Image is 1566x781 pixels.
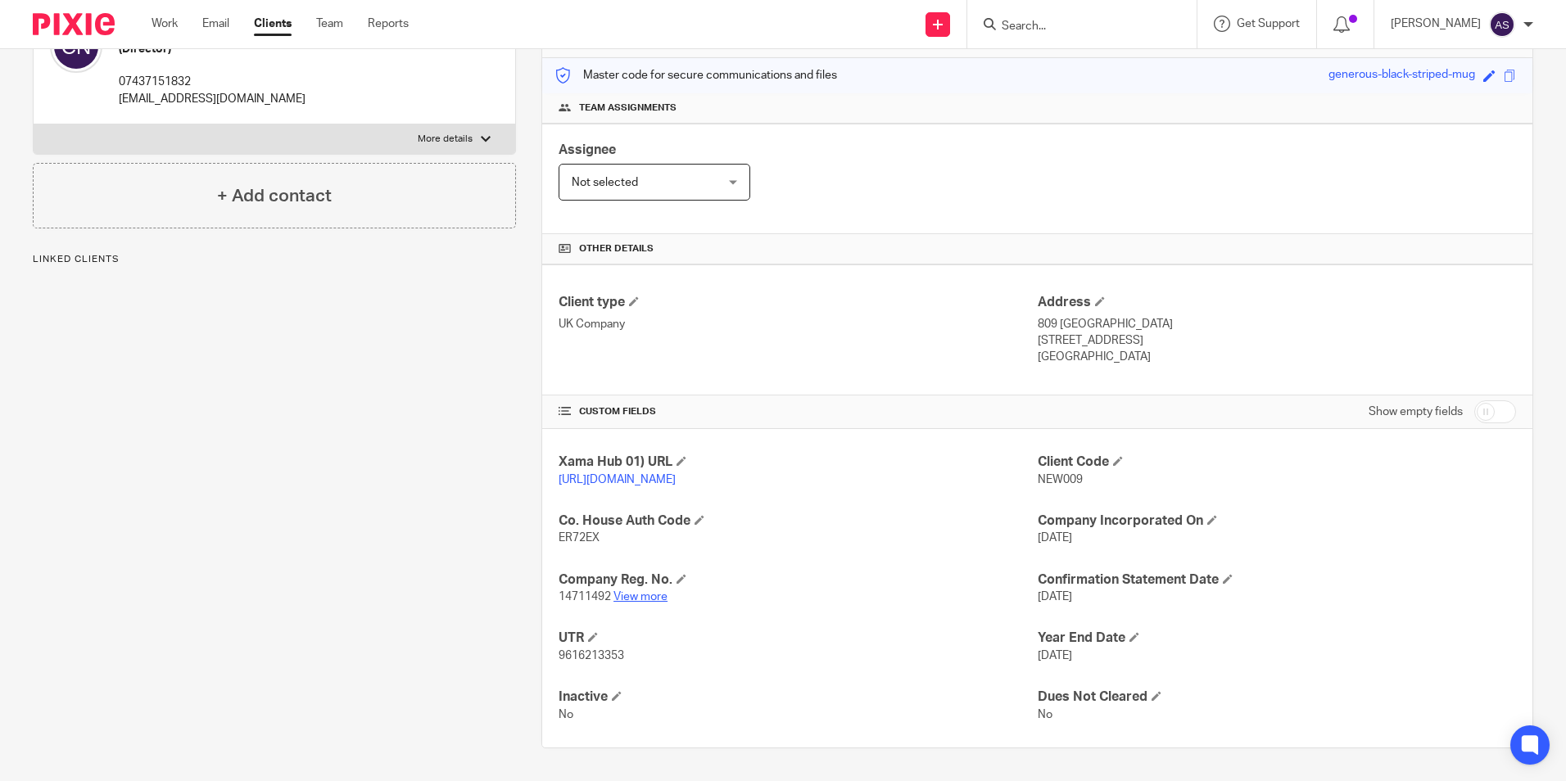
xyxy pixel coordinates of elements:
span: [DATE] [1038,650,1072,661]
h4: Inactive [559,688,1037,706]
a: Team [316,16,343,32]
a: Clients [254,16,292,32]
p: More details [418,133,473,146]
p: [GEOGRAPHIC_DATA] [1038,349,1516,365]
span: 14711492 [559,591,611,603]
span: Get Support [1237,18,1300,29]
p: Linked clients [33,253,516,266]
p: Master code for secure communications and files [554,67,837,84]
h4: Year End Date [1038,630,1516,647]
h4: Client type [559,294,1037,311]
p: [EMAIL_ADDRESS][DOMAIN_NAME] [119,91,358,107]
span: [DATE] [1038,591,1072,603]
h4: Address [1038,294,1516,311]
p: 07437151832 [119,74,358,90]
h5: (Director) [119,41,358,57]
h4: + Add contact [217,183,332,209]
h4: Client Code [1038,454,1516,471]
h4: Co. House Auth Code [559,512,1037,530]
h4: Company Reg. No. [559,571,1037,589]
p: 809 [GEOGRAPHIC_DATA] [1038,316,1516,332]
img: svg%3E [1489,11,1515,38]
h4: Confirmation Statement Date [1038,571,1516,589]
span: No [1038,709,1052,720]
a: Email [202,16,229,32]
p: [STREET_ADDRESS] [1038,332,1516,349]
span: Other details [579,242,654,255]
a: View more [613,591,668,603]
span: 9616213353 [559,650,624,661]
a: [URL][DOMAIN_NAME] [559,474,676,485]
p: [PERSON_NAME] [1391,16,1481,32]
input: Search [1000,20,1147,34]
h4: Dues Not Cleared [1038,688,1516,706]
span: Assignee [559,143,616,156]
div: generous-black-striped-mug [1328,66,1475,85]
h4: CUSTOM FIELDS [559,405,1037,418]
a: Work [152,16,178,32]
h4: UTR [559,630,1037,647]
span: Team assignments [579,102,677,115]
h4: Xama Hub 01) URL [559,454,1037,471]
a: Reports [368,16,409,32]
span: [DATE] [1038,532,1072,544]
span: ER72EX [559,532,600,544]
span: No [559,709,573,720]
p: UK Company [559,316,1037,332]
img: Pixie [33,13,115,35]
h4: Company Incorporated On [1038,512,1516,530]
span: Not selected [572,177,638,188]
label: Show empty fields [1369,404,1463,420]
span: NEW009 [1038,474,1083,485]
